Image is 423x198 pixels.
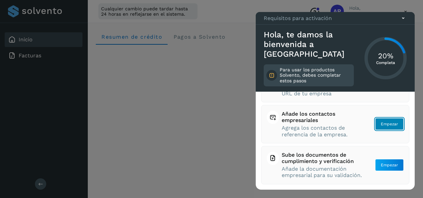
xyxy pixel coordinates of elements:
button: Añade los contactos empresarialesAgrega los contactos de referencia de la empresa.Empezar [267,111,404,138]
button: Empezar [375,159,404,171]
p: Requisitos para activación [264,15,332,21]
p: Completa [376,60,395,65]
h3: 20% [376,51,395,60]
h3: Hola, te damos la bienvenida a [GEOGRAPHIC_DATA] [264,30,354,59]
span: Añade la documentación empresarial para su validación. [282,166,362,178]
button: Empezar [375,118,404,130]
button: Sube los documentos de cumplimiento y verificaciónAñade la documentación empresarial para su vali... [267,152,404,179]
span: Empezar [381,121,398,127]
span: Sube los documentos de cumplimiento y verificación [282,152,362,164]
span: Añade los contactos empresariales [282,111,362,123]
p: Para usar los productos Solvento, debes completar estos pasos [280,67,351,84]
div: Requisitos para activación [256,12,415,25]
span: Empezar [381,162,398,168]
span: Agrega los contactos de referencia de la empresa. [282,125,362,137]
